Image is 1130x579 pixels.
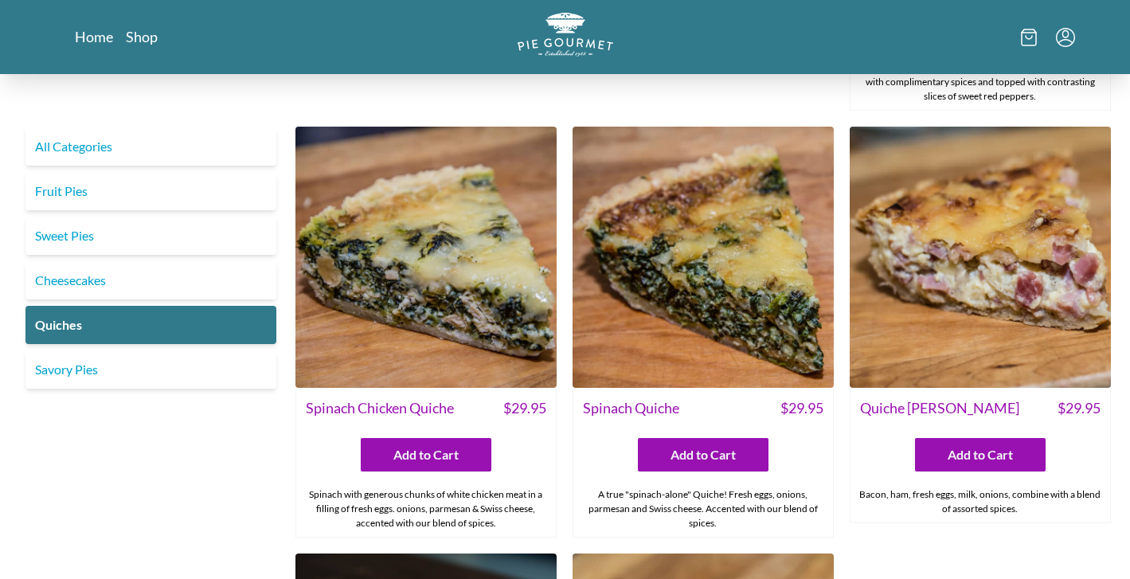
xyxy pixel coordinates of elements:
div: A true "spinach-alone" Quiche! Fresh eggs, onions, parmesan and Swiss cheese. Accented with our b... [573,481,833,537]
a: Fruit Pies [25,172,276,210]
div: Fresh slices of zucchini and mushrooms, thinly sliced onions, fresh eggs, mozzarella and parmesan... [850,40,1110,110]
span: Spinach Quiche [583,397,679,419]
a: Shop [126,27,158,46]
a: Quiches [25,306,276,344]
button: Add to Cart [361,438,491,471]
button: Add to Cart [638,438,768,471]
a: Cheesecakes [25,261,276,299]
span: $ 29.95 [780,397,823,419]
span: $ 29.95 [503,397,546,419]
span: Add to Cart [948,445,1013,464]
button: Add to Cart [915,438,1046,471]
span: Quiche [PERSON_NAME] [860,397,1019,419]
img: Quiche Lorraine [850,127,1111,388]
img: Spinach Chicken Quiche [295,127,557,388]
span: Add to Cart [671,445,736,464]
div: Spinach with generous chunks of white chicken meat in a filling of fresh eggs. onions, parmesan &... [296,481,556,537]
a: Logo [518,13,613,61]
a: All Categories [25,127,276,166]
span: $ 29.95 [1058,397,1101,419]
span: Spinach Chicken Quiche [306,397,454,419]
img: Spinach Quiche [573,127,834,388]
a: Home [75,27,113,46]
span: Add to Cart [393,445,459,464]
button: Menu [1056,28,1075,47]
div: Bacon, ham, fresh eggs, milk, onions, combine with a blend of assorted spices. [850,481,1110,522]
img: logo [518,13,613,57]
a: Sweet Pies [25,217,276,255]
a: Savory Pies [25,350,276,389]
